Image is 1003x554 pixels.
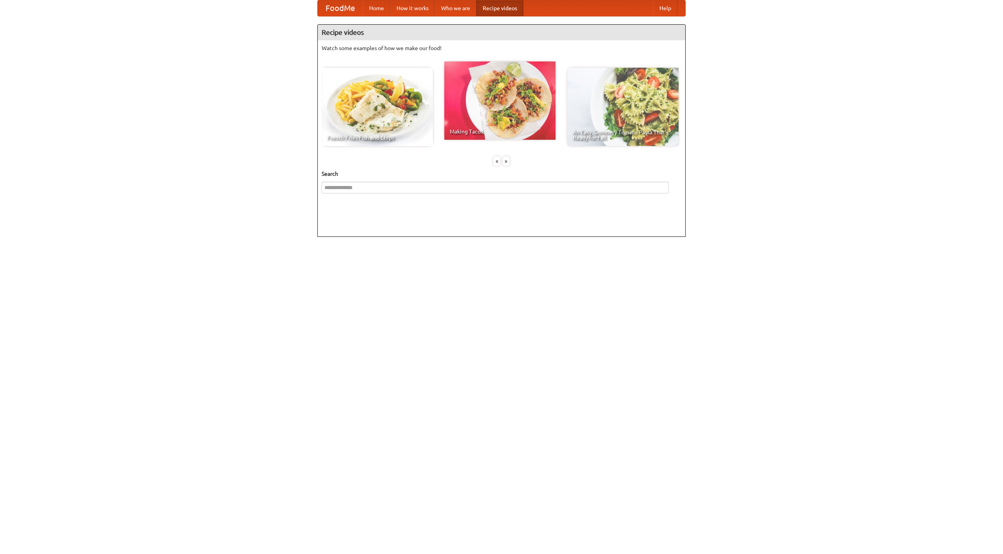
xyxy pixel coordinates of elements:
[444,61,556,140] a: Making Tacos
[503,156,510,166] div: »
[567,68,679,146] a: An Easy, Summery Tomato Pasta That's Ready for Fall
[318,0,363,16] a: FoodMe
[435,0,476,16] a: Who we are
[322,68,433,146] a: French Fries Fish and Chips
[363,0,390,16] a: Home
[573,130,673,141] span: An Easy, Summery Tomato Pasta That's Ready for Fall
[476,0,523,16] a: Recipe videos
[318,25,685,40] h4: Recipe videos
[493,156,500,166] div: «
[450,129,550,134] span: Making Tacos
[322,170,681,178] h5: Search
[390,0,435,16] a: How it works
[653,0,677,16] a: Help
[322,44,681,52] p: Watch some examples of how we make our food!
[327,135,427,141] span: French Fries Fish and Chips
